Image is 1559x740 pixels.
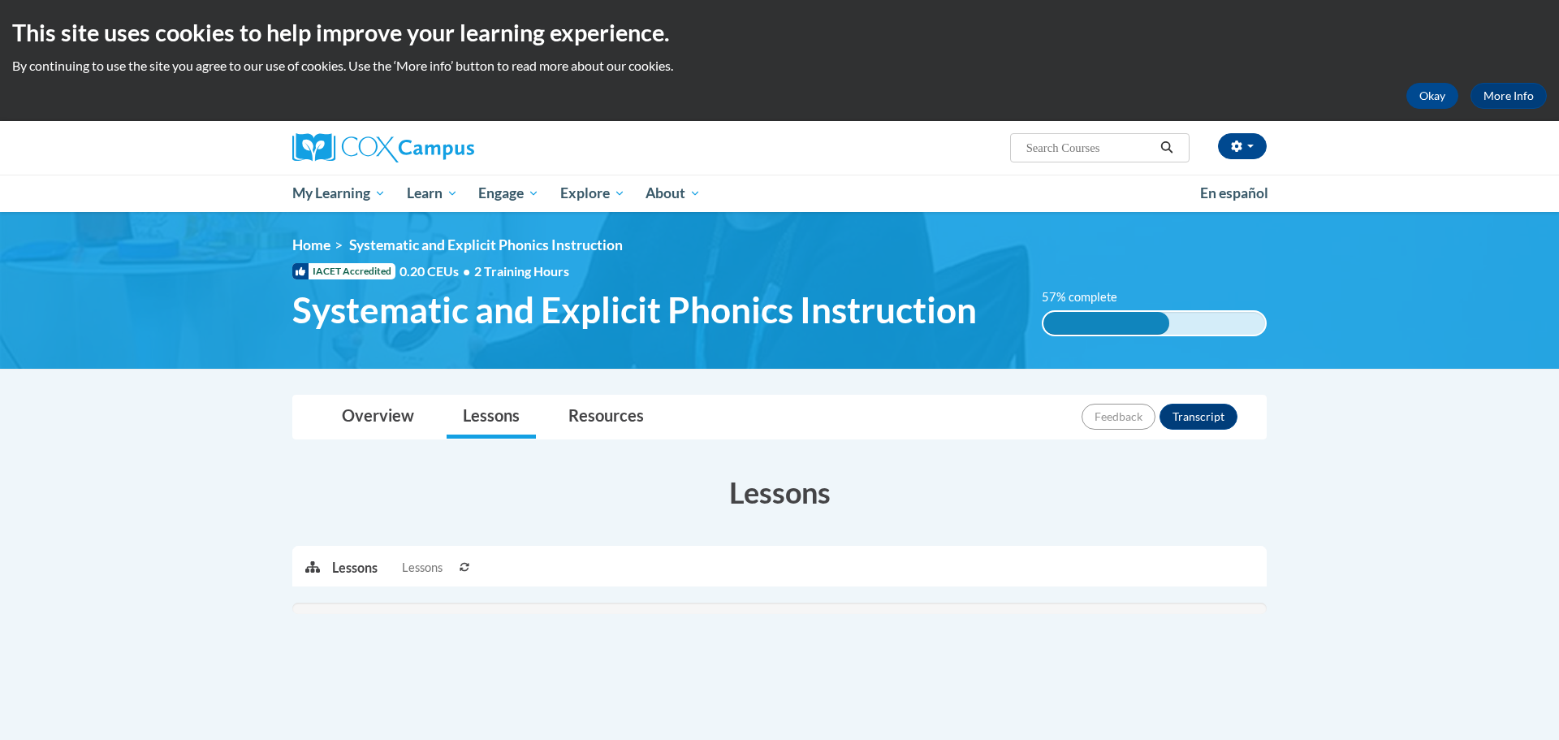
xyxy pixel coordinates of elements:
button: Feedback [1082,404,1155,430]
h3: Lessons [292,472,1267,513]
span: About [646,184,701,203]
div: Main menu [268,175,1291,212]
label: 57% complete [1042,288,1135,306]
a: Resources [552,396,660,439]
img: Cox Campus [292,133,474,162]
a: Explore [550,175,636,212]
span: 2 Training Hours [474,263,569,279]
span: Systematic and Explicit Phonics Instruction [292,288,977,331]
span: • [463,263,470,279]
span: Systematic and Explicit Phonics Instruction [349,236,623,253]
span: Lessons [402,559,443,577]
button: Search [1155,138,1179,158]
span: 0.20 CEUs [399,262,474,280]
a: Lessons [447,396,536,439]
span: Engage [478,184,539,203]
button: Transcript [1160,404,1237,430]
input: Search Courses [1025,138,1155,158]
a: My Learning [282,175,396,212]
span: Explore [560,184,625,203]
a: Engage [468,175,550,212]
span: My Learning [292,184,386,203]
div: 57% complete [1043,312,1170,335]
p: By continuing to use the site you agree to our use of cookies. Use the ‘More info’ button to read... [12,57,1547,75]
p: Lessons [332,559,378,577]
a: Learn [396,175,469,212]
a: More Info [1470,83,1547,109]
a: En español [1190,176,1279,210]
a: Cox Campus [292,133,601,162]
span: En español [1200,184,1268,201]
a: About [636,175,712,212]
a: Overview [326,396,430,439]
a: Home [292,236,330,253]
span: IACET Accredited [292,263,395,279]
button: Account Settings [1218,133,1267,159]
h2: This site uses cookies to help improve your learning experience. [12,16,1547,49]
button: Okay [1406,83,1458,109]
span: Learn [407,184,458,203]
